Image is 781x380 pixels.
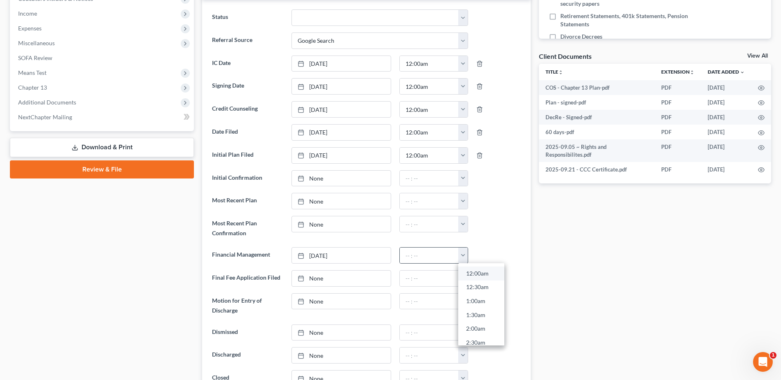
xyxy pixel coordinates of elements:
[458,294,504,308] a: 1:00am
[690,70,695,75] i: unfold_more
[400,56,459,72] input: -- : --
[400,294,459,309] input: -- : --
[560,12,706,28] span: Retirement Statements, 401k Statements, Pension Statements
[12,51,194,65] a: SOFA Review
[208,193,287,209] label: Most Recent Plan
[560,32,602,41] span: Divorce Decrees
[18,114,72,120] span: NextChapter Mailing
[208,293,287,318] label: Motion for Entry of Discharge
[400,216,459,232] input: -- : --
[701,95,751,110] td: [DATE]
[292,216,391,232] a: None
[400,271,459,286] input: -- : --
[661,69,695,75] a: Extensionunfold_more
[292,325,391,341] a: None
[208,324,287,341] label: Dismissed
[10,160,194,178] a: Review & File
[18,84,47,91] span: Chapter 13
[208,9,287,26] label: Status
[770,352,776,359] span: 1
[292,193,391,209] a: None
[655,139,701,162] td: PDF
[747,53,768,59] a: View All
[655,110,701,125] td: PDF
[701,139,751,162] td: [DATE]
[740,70,745,75] i: expand_more
[208,32,287,49] label: Referral Source
[400,171,459,186] input: -- : --
[18,39,55,46] span: Miscellaneous
[539,52,592,60] div: Client Documents
[458,336,504,350] a: 2:30am
[12,110,194,125] a: NextChapter Mailing
[400,348,459,363] input: -- : --
[18,54,52,61] span: SOFA Review
[539,80,655,95] td: COS - Chapter 13 Plan-pdf
[18,10,37,17] span: Income
[655,162,701,177] td: PDF
[539,110,655,125] td: DecRe - Signed-pdf
[400,148,459,163] input: -- : --
[208,270,287,287] label: Final Fee Application Filed
[539,125,655,139] td: 60 days-pdf
[292,125,391,140] a: [DATE]
[546,69,563,75] a: Titleunfold_more
[208,247,287,264] label: Financial Management
[208,56,287,72] label: IC Date
[208,124,287,141] label: Date Filed
[208,78,287,95] label: Signing Date
[400,193,459,209] input: -- : --
[208,216,287,241] label: Most Recent Plan Confirmation
[208,170,287,187] label: Initial Confirmation
[292,348,391,363] a: None
[292,171,391,186] a: None
[701,80,751,95] td: [DATE]
[701,110,751,125] td: [DATE]
[458,266,504,280] a: 12:00am
[292,271,391,286] a: None
[539,162,655,177] td: 2025-09.21 - CCC Certificate.pdf
[458,308,504,322] a: 1:30am
[292,56,391,72] a: [DATE]
[292,102,391,117] a: [DATE]
[400,125,459,140] input: -- : --
[655,80,701,95] td: PDF
[539,95,655,110] td: Plan - signed-pdf
[292,248,391,263] a: [DATE]
[458,280,504,294] a: 12:30am
[292,79,391,94] a: [DATE]
[708,69,745,75] a: Date Added expand_more
[400,325,459,341] input: -- : --
[655,95,701,110] td: PDF
[208,101,287,118] label: Credit Counseling
[400,248,459,263] input: -- : --
[292,148,391,163] a: [DATE]
[208,147,287,164] label: Initial Plan Filed
[18,69,47,76] span: Means Test
[701,162,751,177] td: [DATE]
[292,294,391,309] a: None
[208,347,287,364] label: Discharged
[753,352,773,372] iframe: Intercom live chat
[655,125,701,139] td: PDF
[458,322,504,336] a: 2:00am
[701,125,751,139] td: [DATE]
[18,25,42,32] span: Expenses
[400,102,459,117] input: -- : --
[400,79,459,94] input: -- : --
[18,99,76,106] span: Additional Documents
[558,70,563,75] i: unfold_more
[539,139,655,162] td: 2025-09.05 ~ Rights and Responsibilites.pdf
[10,138,194,157] a: Download & Print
